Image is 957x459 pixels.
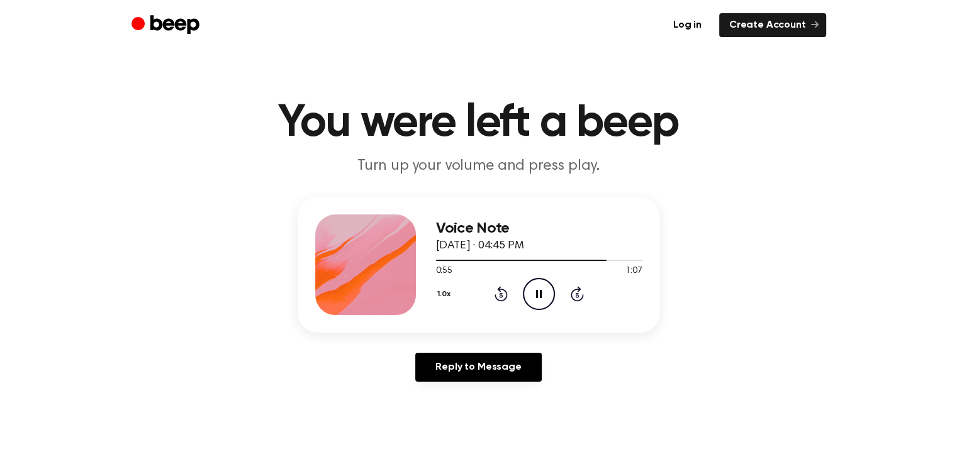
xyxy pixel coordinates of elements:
[719,13,826,37] a: Create Account
[625,265,642,278] span: 1:07
[663,13,712,37] a: Log in
[436,240,524,252] span: [DATE] · 04:45 PM
[237,156,720,177] p: Turn up your volume and press play.
[157,101,801,146] h1: You were left a beep
[436,265,452,278] span: 0:55
[132,13,203,38] a: Beep
[436,220,642,237] h3: Voice Note
[436,284,456,305] button: 1.0x
[415,353,541,382] a: Reply to Message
